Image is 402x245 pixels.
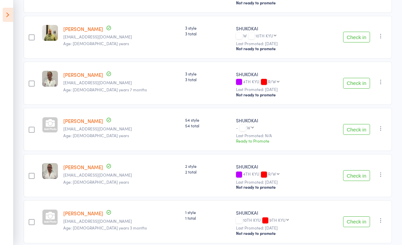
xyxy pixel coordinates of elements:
div: Not ready to promote [236,231,320,236]
button: Check in [343,216,370,227]
a: [PERSON_NAME] [63,25,103,32]
div: Not ready to promote [236,92,320,97]
div: SHUKOKAI [236,71,320,78]
div: R/W [268,79,276,84]
div: 4TH KYU [236,79,320,85]
div: 10TH KYU [236,218,320,223]
span: Age: [DEMOGRAPHIC_DATA] years [63,179,129,185]
span: 1 style [185,209,231,215]
button: Check in [343,78,370,89]
small: jamie76.hall@gmail.com [63,34,180,39]
span: Age: [DEMOGRAPHIC_DATA] years 3 months [63,225,147,231]
small: Last Promoted: [DATE] [236,87,320,92]
div: SHUKOKAI [236,209,320,216]
span: 2 total [185,169,231,175]
a: [PERSON_NAME] [63,210,103,217]
div: W [236,33,320,39]
span: 3 style [185,71,231,76]
span: Age: [DEMOGRAPHIC_DATA] years 7 months [63,87,147,92]
div: Not ready to promote [236,184,320,190]
small: farzanaavari@gmail.com [63,219,180,223]
span: 3 total [185,31,231,36]
a: [PERSON_NAME] [63,117,103,124]
small: michaelishirley75@gmail.com [63,173,180,177]
small: Last Promoted: [DATE] [236,180,320,184]
div: W [247,125,250,130]
div: - [236,125,320,131]
span: 3 total [185,76,231,82]
small: gnowvek@yahoo.com [63,126,180,131]
div: 4TH KYU [236,172,320,177]
img: image1755305231.png [42,25,58,41]
div: 10TH KYU [256,33,273,38]
div: Not ready to promote [236,46,320,51]
small: Last Promoted: N/A [236,133,320,138]
img: image1701076091.png [42,163,58,179]
div: 9TH KYU [269,218,286,222]
div: Ready to Promote [236,138,320,144]
a: [PERSON_NAME] [63,71,103,78]
span: 54 total [185,123,231,128]
span: 2 style [185,163,231,169]
button: Check in [343,124,370,135]
span: 3 style [185,25,231,31]
span: 54 style [185,117,231,123]
div: R/W [268,172,276,176]
button: Check in [343,170,370,181]
span: Age: [DEMOGRAPHIC_DATA] years [63,40,129,46]
img: image1701076234.png [42,71,58,87]
div: SHUKOKAI [236,117,320,124]
small: lilleymel@gmail.com [63,80,180,85]
div: SHUKOKAI [236,163,320,170]
span: 1 total [185,215,231,221]
div: SHUKOKAI [236,25,320,32]
button: Check in [343,32,370,42]
small: Last Promoted: [DATE] [236,225,320,230]
small: Last Promoted: [DATE] [236,41,320,46]
span: Age: [DEMOGRAPHIC_DATA] years [63,132,129,138]
a: [PERSON_NAME] [63,163,103,171]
